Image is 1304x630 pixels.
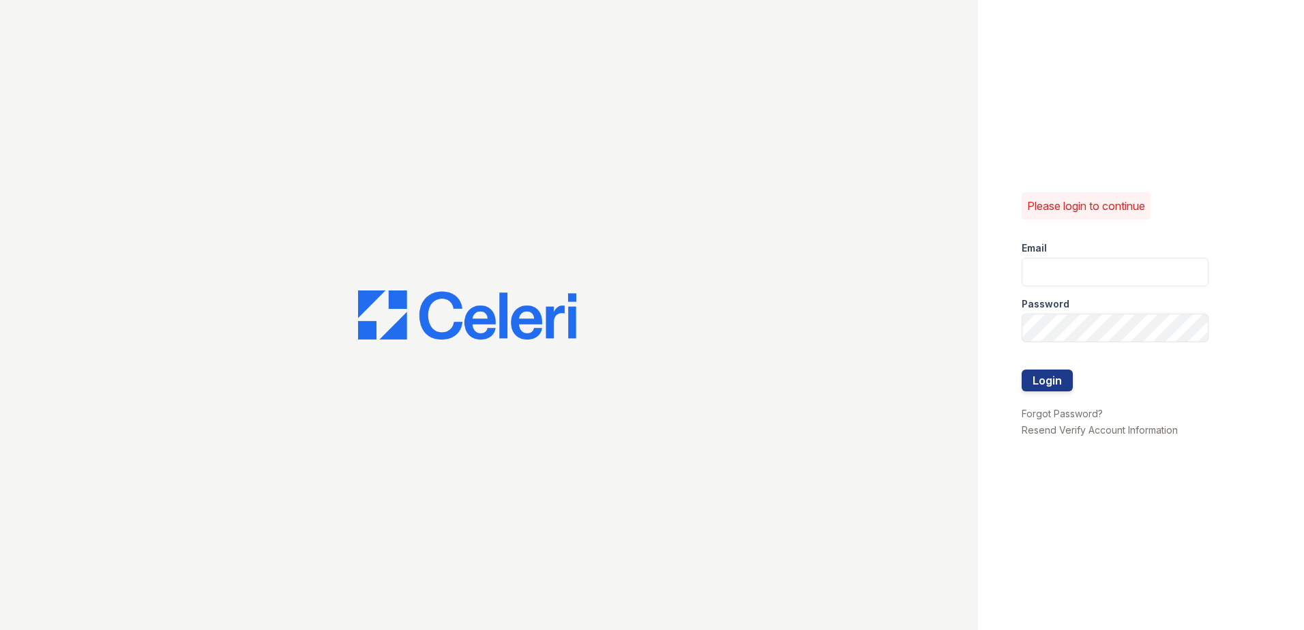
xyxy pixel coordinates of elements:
label: Email [1022,241,1047,255]
label: Password [1022,297,1069,311]
img: CE_Logo_Blue-a8612792a0a2168367f1c8372b55b34899dd931a85d93a1a3d3e32e68fde9ad4.png [358,290,576,340]
a: Resend Verify Account Information [1022,424,1178,436]
button: Login [1022,370,1073,391]
a: Forgot Password? [1022,408,1103,419]
p: Please login to continue [1027,198,1145,214]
